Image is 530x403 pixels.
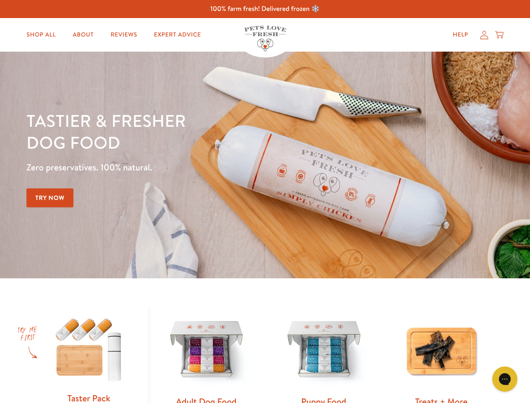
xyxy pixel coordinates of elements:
[488,364,522,395] iframe: Gorgias live chat messenger
[446,26,475,43] a: Help
[26,160,345,175] p: Zero preservatives. 100% natural.
[66,26,100,43] a: About
[20,26,63,43] a: Shop All
[26,188,73,207] a: Try Now
[147,26,208,43] a: Expert Advice
[26,110,345,153] h1: Tastier & fresher dog food
[104,26,144,43] a: Reviews
[244,26,286,51] img: Pets Love Fresh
